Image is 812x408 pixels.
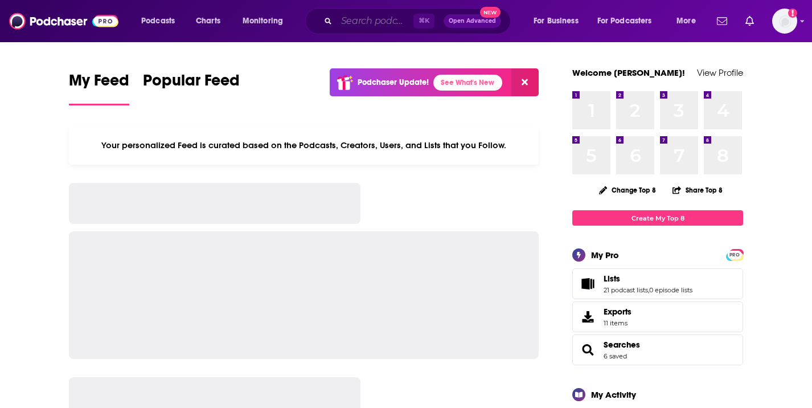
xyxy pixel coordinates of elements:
[741,11,758,31] a: Show notifications dropdown
[669,12,710,30] button: open menu
[604,352,627,360] a: 6 saved
[141,13,175,29] span: Podcasts
[576,276,599,292] a: Lists
[316,8,522,34] div: Search podcasts, credits, & more...
[572,268,743,299] span: Lists
[604,319,631,327] span: 11 items
[576,309,599,325] span: Exports
[69,71,129,105] a: My Feed
[591,250,619,260] div: My Pro
[728,250,741,259] a: PRO
[604,286,648,294] a: 21 podcast lists
[69,71,129,97] span: My Feed
[413,14,434,28] span: ⌘ K
[572,67,685,78] a: Welcome [PERSON_NAME]!
[235,12,298,30] button: open menu
[649,286,692,294] a: 0 episode lists
[480,7,501,18] span: New
[591,389,636,400] div: My Activity
[697,67,743,78] a: View Profile
[648,286,649,294] span: ,
[672,179,723,201] button: Share Top 8
[143,71,240,105] a: Popular Feed
[572,210,743,226] a: Create My Top 8
[597,13,652,29] span: For Podcasters
[712,11,732,31] a: Show notifications dropdown
[69,126,539,165] div: Your personalized Feed is curated based on the Podcasts, Creators, Users, and Lists that you Follow.
[728,251,741,259] span: PRO
[604,307,631,317] span: Exports
[592,183,663,197] button: Change Top 8
[444,14,501,28] button: Open AdvancedNew
[788,9,797,18] svg: Add a profile image
[604,340,640,350] a: Searches
[534,13,579,29] span: For Business
[449,18,496,24] span: Open Advanced
[9,10,118,32] img: Podchaser - Follow, Share and Rate Podcasts
[188,12,227,30] a: Charts
[433,75,502,91] a: See What's New
[590,12,669,30] button: open menu
[604,274,692,284] a: Lists
[604,274,620,284] span: Lists
[143,71,240,97] span: Popular Feed
[572,301,743,332] a: Exports
[133,12,190,30] button: open menu
[772,9,797,34] button: Show profile menu
[772,9,797,34] img: User Profile
[243,13,283,29] span: Monitoring
[576,342,599,358] a: Searches
[196,13,220,29] span: Charts
[572,334,743,365] span: Searches
[358,77,429,87] p: Podchaser Update!
[676,13,696,29] span: More
[772,9,797,34] span: Logged in as megcassidy
[526,12,593,30] button: open menu
[337,12,413,30] input: Search podcasts, credits, & more...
